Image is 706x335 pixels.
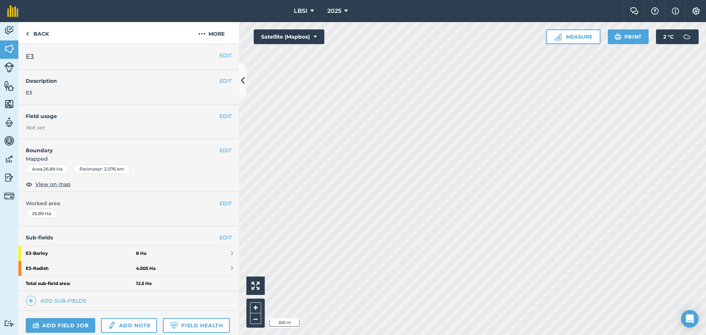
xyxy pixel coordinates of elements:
span: 2025 [327,7,341,15]
button: Measure [546,29,600,44]
span: E3 [26,51,34,62]
span: View on map [35,180,71,188]
img: svg+xml;base64,PHN2ZyB4bWxucz0iaHR0cDovL3d3dy53My5vcmcvMjAwMC9zdmciIHdpZHRoPSIxNyIgaGVpZ2h0PSIxNy... [672,7,679,15]
img: svg+xml;base64,PHN2ZyB4bWxucz0iaHR0cDovL3d3dy53My5vcmcvMjAwMC9zdmciIHdpZHRoPSIxNCIgaGVpZ2h0PSIyNC... [28,296,33,305]
a: Add sub-fields [26,296,89,306]
img: svg+xml;base64,PD94bWwgdmVyc2lvbj0iMS4wIiBlbmNvZGluZz0idXRmLTgiPz4KPCEtLSBHZW5lcmF0b3I6IEFkb2JlIE... [4,154,14,165]
h4: Field usage [26,112,220,120]
div: Perimeter : 2.076 km [73,164,131,174]
strong: E3 - Barley [26,246,136,261]
img: Ruler icon [554,33,561,40]
img: fieldmargin Logo [7,5,18,17]
button: + [250,302,261,313]
span: E3 [26,89,32,96]
strong: 4.505 Ha [136,265,156,271]
button: EDIT [220,77,232,85]
span: 2 ° C [663,29,674,44]
div: Open Intercom Messenger [681,310,699,328]
a: Field Health [163,318,229,333]
img: svg+xml;base64,PD94bWwgdmVyc2lvbj0iMS4wIiBlbmNvZGluZz0idXRmLTgiPz4KPCEtLSBHZW5lcmF0b3I6IEFkb2JlIE... [4,191,14,201]
img: svg+xml;base64,PD94bWwgdmVyc2lvbj0iMS4wIiBlbmNvZGluZz0idXRmLTgiPz4KPCEtLSBHZW5lcmF0b3I6IEFkb2JlIE... [4,320,14,327]
h4: Boundary [18,139,220,154]
a: Back [18,22,56,44]
span: LBSI [294,7,307,15]
button: View on map [26,180,71,189]
img: svg+xml;base64,PHN2ZyB4bWxucz0iaHR0cDovL3d3dy53My5vcmcvMjAwMC9zdmciIHdpZHRoPSIxOCIgaGVpZ2h0PSIyNC... [26,180,32,189]
img: svg+xml;base64,PD94bWwgdmVyc2lvbj0iMS4wIiBlbmNvZGluZz0idXRmLTgiPz4KPCEtLSBHZW5lcmF0b3I6IEFkb2JlIE... [4,25,14,36]
img: svg+xml;base64,PD94bWwgdmVyc2lvbj0iMS4wIiBlbmNvZGluZz0idXRmLTgiPz4KPCEtLSBHZW5lcmF0b3I6IEFkb2JlIE... [4,135,14,146]
img: svg+xml;base64,PHN2ZyB4bWxucz0iaHR0cDovL3d3dy53My5vcmcvMjAwMC9zdmciIHdpZHRoPSI1NiIgaGVpZ2h0PSI2MC... [4,80,14,91]
h4: Sub-fields [18,234,239,242]
img: svg+xml;base64,PD94bWwgdmVyc2lvbj0iMS4wIiBlbmNvZGluZz0idXRmLTgiPz4KPCEtLSBHZW5lcmF0b3I6IEFkb2JlIE... [4,117,14,128]
img: svg+xml;base64,PHN2ZyB4bWxucz0iaHR0cDovL3d3dy53My5vcmcvMjAwMC9zdmciIHdpZHRoPSI1NiIgaGVpZ2h0PSI2MC... [4,43,14,54]
span: Mapped [18,155,239,163]
img: svg+xml;base64,PD94bWwgdmVyc2lvbj0iMS4wIiBlbmNvZGluZz0idXRmLTgiPz4KPCEtLSBHZW5lcmF0b3I6IEFkb2JlIE... [4,62,14,72]
a: EDIT [220,234,232,242]
span: Worked area [26,199,232,207]
h4: Description [26,77,232,85]
strong: 12.5 Ha [136,281,151,286]
img: Four arrows, one pointing top left, one top right, one bottom right and the last bottom left [252,282,260,290]
strong: Total sub-field area: [26,281,136,286]
div: 26.89 Ha [26,209,57,218]
img: svg+xml;base64,PD94bWwgdmVyc2lvbj0iMS4wIiBlbmNvZGluZz0idXRmLTgiPz4KPCEtLSBHZW5lcmF0b3I6IEFkb2JlIE... [680,29,694,44]
a: Add note [101,318,157,333]
strong: E3 - Radish [26,261,136,276]
button: EDIT [220,51,232,60]
img: svg+xml;base64,PD94bWwgdmVyc2lvbj0iMS4wIiBlbmNvZGluZz0idXRmLTgiPz4KPCEtLSBHZW5lcmF0b3I6IEFkb2JlIE... [4,172,14,183]
img: svg+xml;base64,PD94bWwgdmVyc2lvbj0iMS4wIiBlbmNvZGluZz0idXRmLTgiPz4KPCEtLSBHZW5lcmF0b3I6IEFkb2JlIE... [108,321,116,330]
strong: 8 Ha [136,250,146,256]
button: Print [608,29,649,44]
button: 2 °C [656,29,699,44]
img: svg+xml;base64,PHN2ZyB4bWxucz0iaHR0cDovL3d3dy53My5vcmcvMjAwMC9zdmciIHdpZHRoPSIyMCIgaGVpZ2h0PSIyNC... [198,29,206,38]
img: svg+xml;base64,PHN2ZyB4bWxucz0iaHR0cDovL3d3dy53My5vcmcvMjAwMC9zdmciIHdpZHRoPSI1NiIgaGVpZ2h0PSI2MC... [4,99,14,110]
a: E3-Radish4.505 Ha [18,261,239,276]
button: More [184,22,239,44]
img: A question mark icon [650,7,659,15]
img: A cog icon [692,7,700,15]
a: Add field job [26,318,95,333]
button: EDIT [220,146,232,154]
img: svg+xml;base64,PHN2ZyB4bWxucz0iaHR0cDovL3d3dy53My5vcmcvMjAwMC9zdmciIHdpZHRoPSIxOSIgaGVpZ2h0PSIyNC... [614,32,621,41]
button: EDIT [220,112,232,120]
button: EDIT [220,199,232,207]
a: E3-Barley8 Ha [18,246,239,261]
img: Two speech bubbles overlapping with the left bubble in the forefront [630,7,639,15]
div: Area : 26.89 Ha [26,164,69,174]
div: Not set [26,124,232,131]
img: svg+xml;base64,PHN2ZyB4bWxucz0iaHR0cDovL3d3dy53My5vcmcvMjAwMC9zdmciIHdpZHRoPSI5IiBoZWlnaHQ9IjI0Ii... [26,29,29,38]
img: svg+xml;base64,PD94bWwgdmVyc2lvbj0iMS4wIiBlbmNvZGluZz0idXRmLTgiPz4KPCEtLSBHZW5lcmF0b3I6IEFkb2JlIE... [32,321,39,330]
button: – [250,313,261,324]
button: Satellite (Mapbox) [254,29,324,44]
